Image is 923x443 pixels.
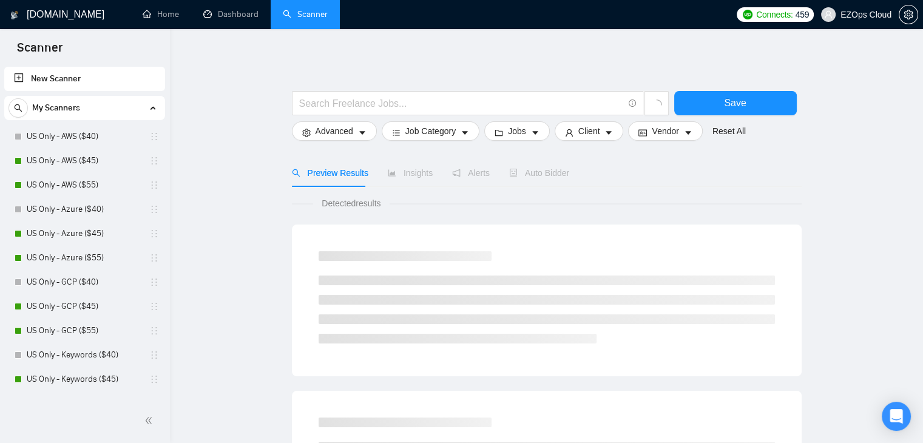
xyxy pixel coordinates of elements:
[578,124,600,138] span: Client
[638,128,647,137] span: idcard
[149,156,159,166] span: holder
[509,168,569,178] span: Auto Bidder
[316,124,353,138] span: Advanced
[149,132,159,141] span: holder
[27,319,142,343] a: US Only - GCP ($55)
[149,229,159,238] span: holder
[724,95,746,110] span: Save
[149,180,159,190] span: holder
[565,128,573,137] span: user
[292,169,300,177] span: search
[14,67,155,91] a: New Scanner
[149,302,159,311] span: holder
[149,253,159,263] span: holder
[795,8,808,21] span: 459
[27,270,142,294] a: US Only - GCP ($40)
[149,326,159,336] span: holder
[32,96,80,120] span: My Scanners
[27,173,142,197] a: US Only - AWS ($55)
[149,374,159,384] span: holder
[882,402,911,431] div: Open Intercom Messenger
[8,98,28,118] button: search
[27,391,142,416] a: US Only - Keywords ($55)
[899,10,918,19] a: setting
[899,5,918,24] button: setting
[302,128,311,137] span: setting
[382,121,479,141] button: barsJob Categorycaret-down
[358,128,367,137] span: caret-down
[405,124,456,138] span: Job Category
[604,128,613,137] span: caret-down
[712,124,746,138] a: Reset All
[388,168,433,178] span: Insights
[27,246,142,270] a: US Only - Azure ($55)
[461,128,469,137] span: caret-down
[149,205,159,214] span: holder
[652,124,678,138] span: Vendor
[27,124,142,149] a: US Only - AWS ($40)
[27,221,142,246] a: US Only - Azure ($45)
[299,96,623,111] input: Search Freelance Jobs...
[292,121,377,141] button: settingAdvancedcaret-down
[508,124,526,138] span: Jobs
[27,343,142,367] a: US Only - Keywords ($40)
[27,197,142,221] a: US Only - Azure ($40)
[27,149,142,173] a: US Only - AWS ($45)
[27,294,142,319] a: US Only - GCP ($45)
[743,10,752,19] img: upwork-logo.png
[555,121,624,141] button: userClientcaret-down
[674,91,797,115] button: Save
[149,277,159,287] span: holder
[452,168,490,178] span: Alerts
[9,104,27,112] span: search
[651,100,662,110] span: loading
[7,39,72,64] span: Scanner
[629,100,637,107] span: info-circle
[149,350,159,360] span: holder
[756,8,793,21] span: Connects:
[531,128,539,137] span: caret-down
[824,10,833,19] span: user
[4,67,165,91] li: New Scanner
[509,169,518,177] span: robot
[388,169,396,177] span: area-chart
[283,9,328,19] a: searchScanner
[203,9,259,19] a: dashboardDashboard
[292,168,368,178] span: Preview Results
[495,128,503,137] span: folder
[27,367,142,391] a: US Only - Keywords ($45)
[452,169,461,177] span: notification
[392,128,401,137] span: bars
[143,9,179,19] a: homeHome
[684,128,692,137] span: caret-down
[628,121,702,141] button: idcardVendorcaret-down
[484,121,550,141] button: folderJobscaret-down
[144,414,157,427] span: double-left
[10,5,19,25] img: logo
[313,197,389,210] span: Detected results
